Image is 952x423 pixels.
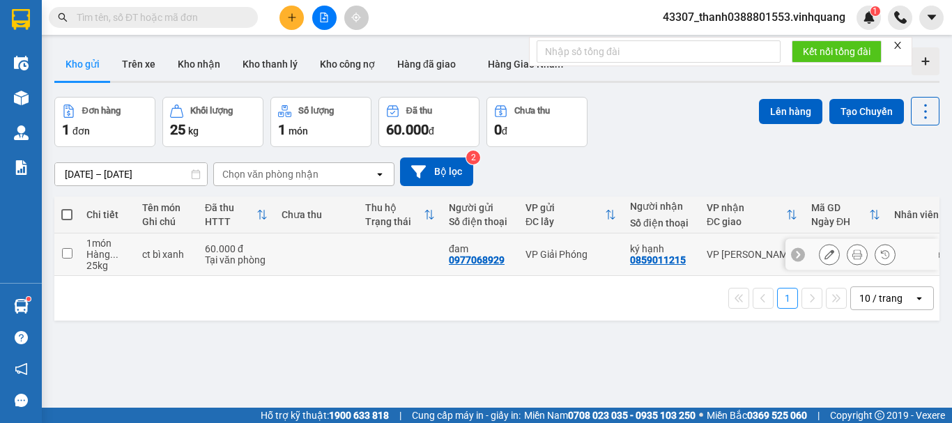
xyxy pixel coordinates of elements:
[142,249,191,260] div: ct bì xanh
[829,99,904,124] button: Tạo Chuyến
[386,47,467,81] button: Hàng đã giao
[449,216,512,227] div: Số điện thoại
[524,408,696,423] span: Miền Nam
[399,408,401,423] span: |
[58,13,68,22] span: search
[811,216,869,227] div: Ngày ĐH
[329,410,389,421] strong: 1900 633 818
[494,121,502,138] span: 0
[15,331,28,344] span: question-circle
[893,40,903,50] span: close
[488,59,563,70] span: Hàng Giao Nhầm
[86,209,128,220] div: Chi tiết
[707,202,786,213] div: VP nhận
[110,249,118,260] span: ...
[309,47,386,81] button: Kho công nợ
[804,197,887,233] th: Toggle SortBy
[378,97,479,147] button: Đã thu60.000đ
[700,197,804,233] th: Toggle SortBy
[82,106,121,116] div: Đơn hàng
[188,125,199,137] span: kg
[205,243,268,254] div: 60.000 đ
[86,238,128,249] div: 1 món
[278,121,286,138] span: 1
[926,11,938,24] span: caret-down
[86,249,128,260] div: Hàng thông thường
[62,121,70,138] span: 1
[630,217,693,229] div: Số điện thoại
[111,47,167,81] button: Trên xe
[15,394,28,407] span: message
[449,243,512,254] div: đam
[279,6,304,30] button: plus
[170,121,185,138] span: 25
[400,157,473,186] button: Bộ lọc
[859,291,903,305] div: 10 / trang
[289,125,308,137] span: món
[282,209,351,220] div: Chưa thu
[14,91,29,105] img: warehouse-icon
[792,40,882,63] button: Kết nối tổng đài
[72,125,90,137] span: đơn
[14,125,29,140] img: warehouse-icon
[54,97,155,147] button: Đơn hàng1đơn
[894,11,907,24] img: phone-icon
[747,410,807,421] strong: 0369 525 060
[365,216,424,227] div: Trạng thái
[863,11,875,24] img: icon-new-feature
[312,6,337,30] button: file-add
[412,408,521,423] span: Cung cấp máy in - giấy in:
[26,297,31,301] sup: 1
[205,202,256,213] div: Đã thu
[449,254,505,266] div: 0977068929
[14,160,29,175] img: solution-icon
[319,13,329,22] span: file-add
[358,197,442,233] th: Toggle SortBy
[819,244,840,265] div: Sửa đơn hàng
[873,6,877,16] span: 1
[15,362,28,376] span: notification
[429,125,434,137] span: đ
[502,125,507,137] span: đ
[630,254,686,266] div: 0859011215
[707,216,786,227] div: ĐC giao
[142,202,191,213] div: Tên món
[759,99,822,124] button: Lên hàng
[699,413,703,418] span: ⚪️
[12,9,30,30] img: logo-vxr
[86,260,128,271] div: 25 kg
[14,56,29,70] img: warehouse-icon
[525,202,605,213] div: VP gửi
[205,254,268,266] div: Tại văn phòng
[222,167,318,181] div: Chọn văn phòng nhận
[365,202,424,213] div: Thu hộ
[525,249,616,260] div: VP Giải Phóng
[912,47,939,75] div: Tạo kho hàng mới
[142,216,191,227] div: Ghi chú
[811,202,869,213] div: Mã GD
[875,410,884,420] span: copyright
[707,249,797,260] div: VP [PERSON_NAME]
[568,410,696,421] strong: 0708 023 035 - 0935 103 250
[870,6,880,16] sup: 1
[519,197,623,233] th: Toggle SortBy
[344,6,369,30] button: aim
[190,106,233,116] div: Khối lượng
[77,10,241,25] input: Tìm tên, số ĐT hoặc mã đơn
[449,202,512,213] div: Người gửi
[386,121,429,138] span: 60.000
[630,201,693,212] div: Người nhận
[374,169,385,180] svg: open
[298,106,334,116] div: Số lượng
[777,288,798,309] button: 1
[287,13,297,22] span: plus
[525,216,605,227] div: ĐC lấy
[803,44,870,59] span: Kết nối tổng đài
[652,8,857,26] span: 43307_thanh0388801553.vinhquang
[466,151,480,164] sup: 2
[54,47,111,81] button: Kho gửi
[270,97,371,147] button: Số lượng1món
[167,47,231,81] button: Kho nhận
[406,106,432,116] div: Đã thu
[14,299,29,314] img: warehouse-icon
